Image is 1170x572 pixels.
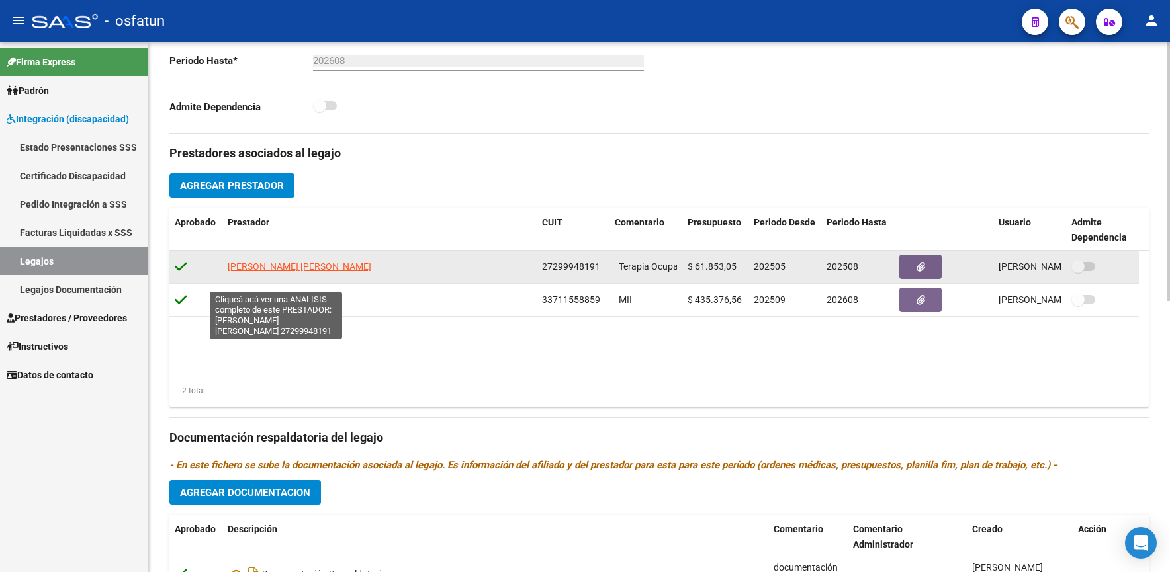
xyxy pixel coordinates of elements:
span: Terapia Ocupacional [619,261,703,272]
span: Creado [972,524,1003,534]
span: Agregar Prestador [180,180,284,192]
span: Usuario [999,217,1031,227]
span: $ 435.376,56 [688,294,742,305]
h3: Prestadores asociados al legajo [169,144,1149,163]
span: CUIT [542,217,562,227]
span: Descripción [228,524,277,534]
span: 33711558859 [542,294,600,305]
span: Firma Express [7,55,75,69]
span: Comentario [615,217,664,227]
p: Admite Dependencia [169,100,313,114]
span: 202505 [754,261,786,272]
span: MII [619,294,632,305]
datatable-header-cell: Aprobado [169,515,222,559]
span: [PERSON_NAME] [DATE] [999,294,1102,305]
span: Admite Dependencia [1071,217,1127,243]
mat-icon: menu [11,13,26,28]
datatable-header-cell: Periodo Desde [748,208,821,252]
span: Prestadores / Proveedores [7,311,127,325]
span: Presupuesto [688,217,741,227]
span: $ 61.853,05 [688,261,737,272]
datatable-header-cell: Comentario Administrador [848,515,967,559]
button: Agregar Documentacion [169,480,321,505]
span: [PERSON_NAME] [DATE] [999,261,1102,272]
div: Open Intercom Messenger [1125,527,1157,559]
span: Comentario [774,524,823,534]
span: Datos de contacto [7,368,93,382]
span: Aprobado [175,524,216,534]
span: [PERSON_NAME] [PERSON_NAME] [228,261,371,272]
span: Periodo Desde [754,217,815,227]
datatable-header-cell: Usuario [993,208,1066,252]
datatable-header-cell: Comentario [609,208,682,252]
datatable-header-cell: Descripción [222,515,768,559]
datatable-header-cell: Acción [1073,515,1139,559]
datatable-header-cell: Prestador [222,208,537,252]
span: 202608 [827,294,858,305]
span: Aprobado [175,217,216,227]
datatable-header-cell: CUIT [537,208,609,252]
datatable-header-cell: Comentario [768,515,848,559]
p: Periodo Hasta [169,54,313,68]
span: 202508 [827,261,858,272]
div: 2 total [169,384,205,398]
span: Instructivos [7,339,68,354]
span: Integración (discapacidad) [7,112,129,126]
datatable-header-cell: Presupuesto [682,208,748,252]
span: Agregar Documentacion [180,487,310,499]
span: 202509 [754,294,786,305]
datatable-header-cell: Admite Dependencia [1066,208,1139,252]
span: Periodo Hasta [827,217,887,227]
span: - osfatun [105,7,165,36]
mat-icon: person [1144,13,1159,28]
span: Padrón [7,83,49,98]
button: Agregar Prestador [169,173,294,198]
datatable-header-cell: Periodo Hasta [821,208,894,252]
i: - En este fichero se sube la documentación asociada al legajo. Es información del afiliado y del ... [169,459,1057,471]
span: Comentario Administrador [853,524,913,550]
datatable-header-cell: Aprobado [169,208,222,252]
span: CAREI S.A. [228,294,272,305]
h3: Documentación respaldatoria del legajo [169,429,1149,447]
span: Prestador [228,217,269,227]
span: 27299948191 [542,261,600,272]
datatable-header-cell: Creado [967,515,1073,559]
span: Acción [1078,524,1106,534]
